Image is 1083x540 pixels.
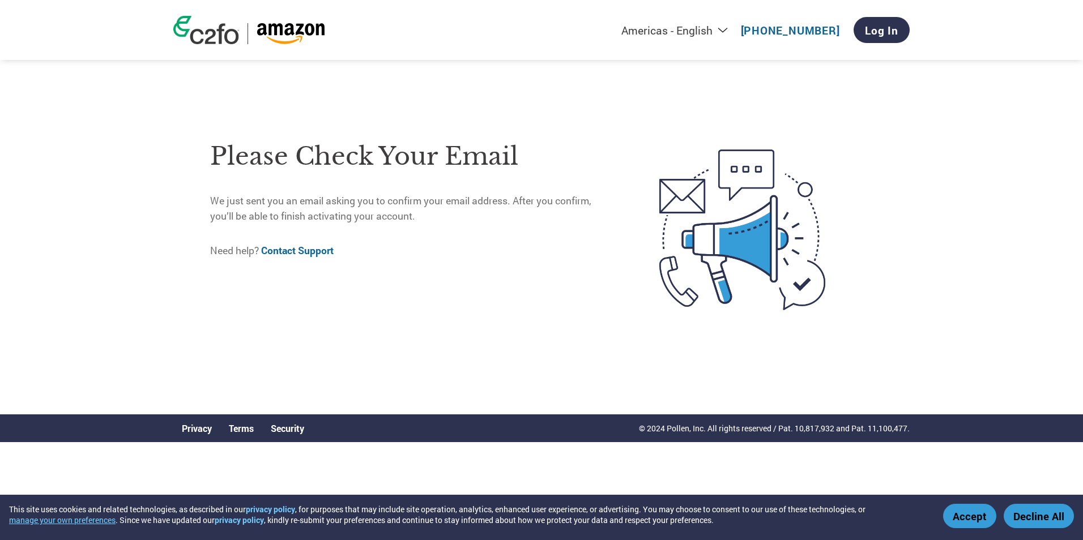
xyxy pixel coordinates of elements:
[741,23,840,37] a: [PHONE_NUMBER]
[9,504,927,525] div: This site uses cookies and related technologies, as described in our , for purposes that may incl...
[261,244,334,257] a: Contact Support
[215,515,264,525] a: privacy policy
[246,504,295,515] a: privacy policy
[173,16,239,44] img: c2fo logo
[182,422,212,434] a: Privacy
[943,504,996,528] button: Accept
[210,138,612,175] h1: Please check your email
[257,23,325,44] img: Amazon
[1004,504,1074,528] button: Decline All
[210,194,612,224] p: We just sent you an email asking you to confirm your email address. After you confirm, you’ll be ...
[9,515,116,525] button: manage your own preferences
[229,422,254,434] a: Terms
[639,422,910,434] p: © 2024 Pollen, Inc. All rights reserved / Pat. 10,817,932 and Pat. 11,100,477.
[210,243,612,258] p: Need help?
[271,422,304,434] a: Security
[612,129,873,331] img: open-email
[854,17,910,43] a: Log In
